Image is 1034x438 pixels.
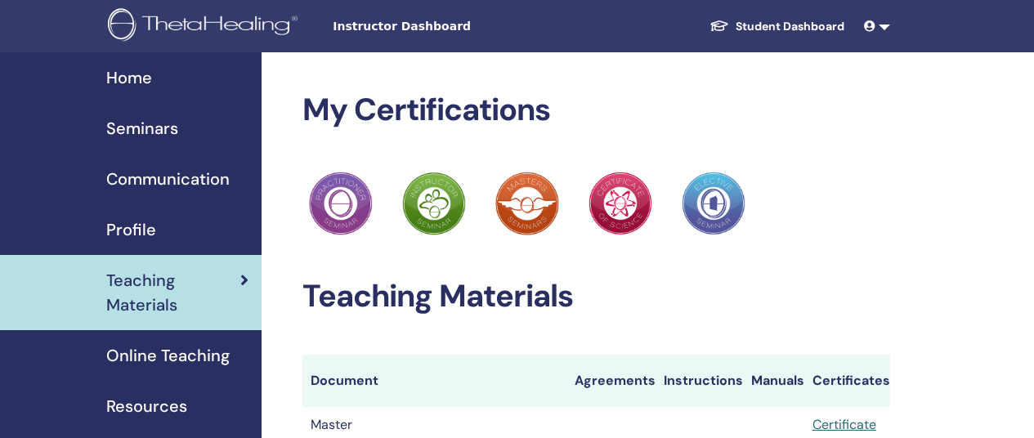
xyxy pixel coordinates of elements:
img: Practitioner [682,172,745,235]
th: Certificates [804,355,890,407]
th: Manuals [743,355,804,407]
span: Seminars [106,116,178,141]
img: Practitioner [402,172,466,235]
img: Practitioner [309,172,373,235]
a: Student Dashboard [696,11,857,42]
span: Teaching Materials [106,268,240,317]
img: graduation-cap-white.svg [709,19,729,33]
span: Home [106,65,152,90]
a: Certificate [812,416,876,433]
span: Profile [106,217,156,242]
th: Agreements [566,355,656,407]
th: Document [302,355,566,407]
h2: Teaching Materials [302,278,890,315]
img: Practitioner [495,172,559,235]
img: Practitioner [589,172,652,235]
span: Communication [106,167,230,191]
span: Online Teaching [106,343,230,368]
th: Instructions [656,355,743,407]
span: Resources [106,394,187,418]
img: logo.png [108,8,303,45]
h2: My Certifications [302,92,890,129]
span: Instructor Dashboard [333,18,578,35]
